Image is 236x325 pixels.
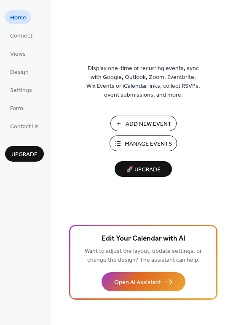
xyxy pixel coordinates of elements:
[5,28,38,42] a: Connect
[5,10,31,24] a: Home
[110,116,177,131] button: Add New Event
[126,120,172,129] span: Add New Event
[5,65,34,79] a: Design
[5,146,44,162] button: Upgrade
[5,83,37,97] a: Settings
[5,46,31,60] a: Views
[10,50,26,59] span: Views
[85,246,202,266] span: Want to adjust the layout, update settings, or change the design? The assistant can help.
[10,86,32,95] span: Settings
[10,122,39,131] span: Contact Us
[10,32,32,41] span: Connect
[10,104,23,113] span: Form
[5,119,44,133] a: Contact Us
[10,68,29,77] span: Design
[115,161,172,177] button: 🚀 Upgrade
[110,135,177,151] button: Manage Events
[10,14,26,22] span: Home
[125,140,172,149] span: Manage Events
[114,278,161,287] span: Open AI Assistant
[86,64,200,100] span: Display one-time or recurring events, sync with Google, Outlook, Zoom, Eventbrite, Wix Events or ...
[102,272,185,291] button: Open AI Assistant
[102,233,185,245] span: Edit Your Calendar with AI
[120,164,167,176] span: 🚀 Upgrade
[11,150,38,159] span: Upgrade
[5,101,28,115] a: Form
